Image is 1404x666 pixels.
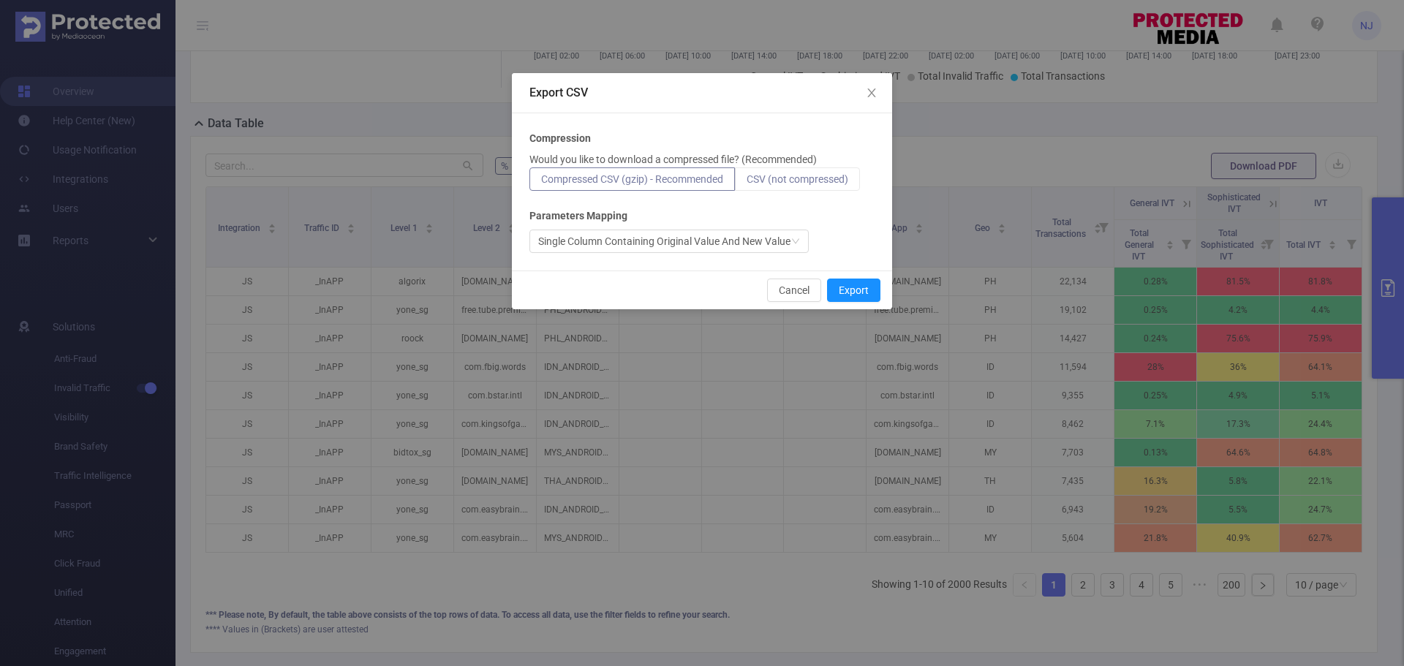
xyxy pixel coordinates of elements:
[851,73,892,114] button: Close
[767,279,821,302] button: Cancel
[541,173,723,185] span: Compressed CSV (gzip) - Recommended
[529,131,591,146] b: Compression
[529,152,817,167] p: Would you like to download a compressed file? (Recommended)
[866,87,877,99] i: icon: close
[791,237,800,247] i: icon: down
[747,173,848,185] span: CSV (not compressed)
[529,208,627,224] b: Parameters Mapping
[827,279,880,302] button: Export
[538,230,790,252] div: Single Column Containing Original Value And New Value
[529,85,875,101] div: Export CSV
